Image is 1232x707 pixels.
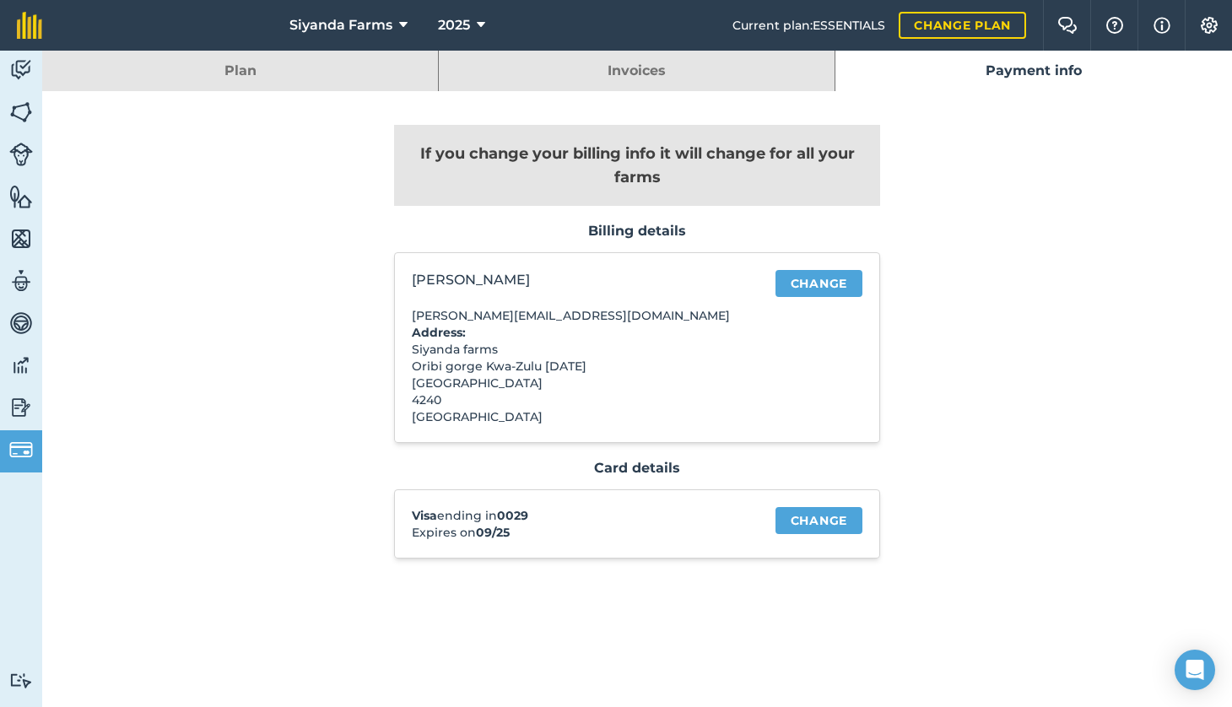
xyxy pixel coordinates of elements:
[9,353,33,378] img: svg+xml;base64,PD94bWwgdmVyc2lvbj0iMS4wIiBlbmNvZGluZz0idXRmLTgiPz4KPCEtLSBHZW5lcmF0b3I6IEFkb2JlIE...
[9,310,33,336] img: svg+xml;base64,PD94bWwgdmVyc2lvbj0iMS4wIiBlbmNvZGluZz0idXRmLTgiPz4KPCEtLSBHZW5lcmF0b3I6IEFkb2JlIE...
[394,460,880,477] h3: Card details
[775,270,862,297] a: Change
[9,226,33,251] img: svg+xml;base64,PHN2ZyB4bWxucz0iaHR0cDovL3d3dy53My5vcmcvMjAwMC9zdmciIHdpZHRoPSI1NiIgaGVpZ2h0PSI2MC...
[1105,17,1125,34] img: A question mark icon
[9,143,33,166] img: svg+xml;base64,PD94bWwgdmVyc2lvbj0iMS4wIiBlbmNvZGluZz0idXRmLTgiPz4KPCEtLSBHZW5lcmF0b3I6IEFkb2JlIE...
[497,508,528,523] strong: 0029
[412,270,750,290] p: [PERSON_NAME]
[420,144,855,186] strong: If you change your billing info it will change for all your farms
[438,15,470,35] span: 2025
[835,51,1232,91] a: Payment info
[9,100,33,125] img: svg+xml;base64,PHN2ZyB4bWxucz0iaHR0cDovL3d3dy53My5vcmcvMjAwMC9zdmciIHdpZHRoPSI1NiIgaGVpZ2h0PSI2MC...
[412,341,750,358] div: Siyanda farms
[732,16,885,35] span: Current plan : ESSENTIALS
[289,15,392,35] span: Siyanda Farms
[1057,17,1078,34] img: Two speech bubbles overlapping with the left bubble in the forefront
[439,51,835,91] a: Invoices
[1175,650,1215,690] div: Open Intercom Messenger
[476,525,510,540] strong: 09/25
[9,672,33,688] img: svg+xml;base64,PD94bWwgdmVyc2lvbj0iMS4wIiBlbmNvZGluZz0idXRmLTgiPz4KPCEtLSBHZW5lcmF0b3I6IEFkb2JlIE...
[9,268,33,294] img: svg+xml;base64,PD94bWwgdmVyc2lvbj0iMS4wIiBlbmNvZGluZz0idXRmLTgiPz4KPCEtLSBHZW5lcmF0b3I6IEFkb2JlIE...
[412,524,750,541] p: Expires on
[412,508,437,523] strong: Visa
[412,375,750,391] div: [GEOGRAPHIC_DATA]
[412,324,750,341] h4: Address:
[9,57,33,83] img: svg+xml;base64,PD94bWwgdmVyc2lvbj0iMS4wIiBlbmNvZGluZz0idXRmLTgiPz4KPCEtLSBHZW5lcmF0b3I6IEFkb2JlIE...
[9,395,33,420] img: svg+xml;base64,PD94bWwgdmVyc2lvbj0iMS4wIiBlbmNvZGluZz0idXRmLTgiPz4KPCEtLSBHZW5lcmF0b3I6IEFkb2JlIE...
[9,438,33,461] img: svg+xml;base64,PD94bWwgdmVyc2lvbj0iMS4wIiBlbmNvZGluZz0idXRmLTgiPz4KPCEtLSBHZW5lcmF0b3I6IEFkb2JlIE...
[412,358,750,375] div: Oribi gorge Kwa-Zulu [DATE]
[412,408,750,425] div: [GEOGRAPHIC_DATA]
[412,507,750,524] p: ending in
[775,507,862,534] a: Change
[9,184,33,209] img: svg+xml;base64,PHN2ZyB4bWxucz0iaHR0cDovL3d3dy53My5vcmcvMjAwMC9zdmciIHdpZHRoPSI1NiIgaGVpZ2h0PSI2MC...
[42,51,438,91] a: Plan
[412,391,750,408] div: 4240
[1199,17,1219,34] img: A cog icon
[394,223,880,240] h3: Billing details
[899,12,1026,39] a: Change plan
[17,12,42,39] img: fieldmargin Logo
[412,307,750,324] p: [PERSON_NAME][EMAIL_ADDRESS][DOMAIN_NAME]
[1154,15,1170,35] img: svg+xml;base64,PHN2ZyB4bWxucz0iaHR0cDovL3d3dy53My5vcmcvMjAwMC9zdmciIHdpZHRoPSIxNyIgaGVpZ2h0PSIxNy...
